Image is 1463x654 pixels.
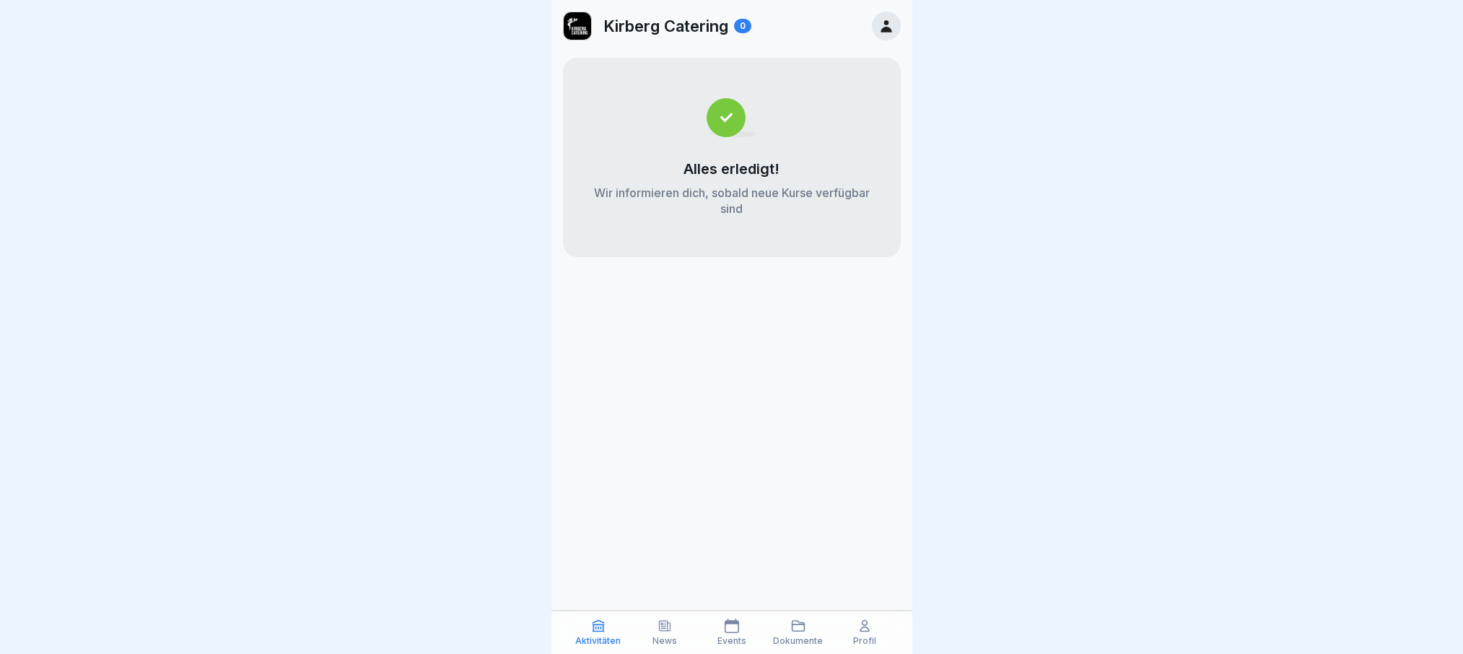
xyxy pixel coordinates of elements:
img: ewxb9rjzulw9ace2na8lwzf2.png [564,12,591,40]
p: Kirberg Catering [603,17,728,35]
p: Wir informieren dich, sobald neue Kurse verfügbar sind [592,185,872,217]
p: Profil [853,636,876,646]
img: completed.svg [707,98,756,137]
div: 0 [734,19,751,33]
p: News [652,636,677,646]
p: Dokumente [773,636,823,646]
p: Aktivitäten [575,636,621,646]
p: Events [717,636,746,646]
p: Alles erledigt! [684,160,779,178]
